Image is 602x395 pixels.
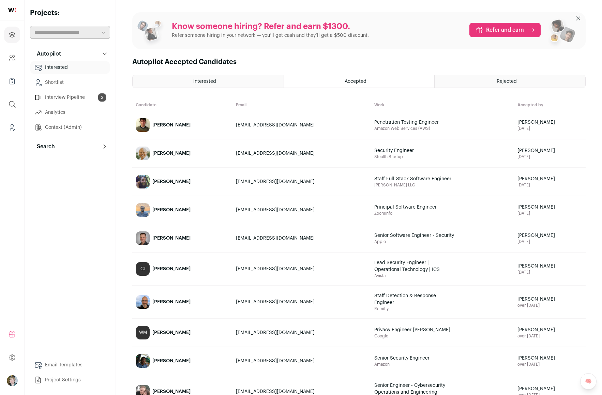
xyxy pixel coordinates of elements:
img: 6494470-medium_jpg [7,375,18,386]
a: [PERSON_NAME] [133,286,232,318]
a: Leads (Backoffice) [4,119,20,136]
a: Project Settings [30,373,110,387]
span: [PERSON_NAME] [517,176,582,182]
div: [PERSON_NAME] [152,329,191,336]
span: [DATE] [517,182,582,188]
a: Shortlist [30,76,110,89]
div: [EMAIL_ADDRESS][DOMAIN_NAME] [236,265,367,272]
a: Projects [4,27,20,43]
span: Staff Detection & Response Engineer [374,292,456,306]
span: over [DATE] [517,362,582,367]
p: Know someone hiring? Refer and earn $1300. [172,21,369,32]
span: [PERSON_NAME] [517,147,582,154]
div: [EMAIL_ADDRESS][DOMAIN_NAME] [236,178,367,185]
div: [EMAIL_ADDRESS][DOMAIN_NAME] [236,388,367,395]
a: Email Templates [30,358,110,372]
h2: Projects: [30,8,110,18]
button: Search [30,140,110,153]
span: [PERSON_NAME] [517,263,582,270]
a: [PERSON_NAME] [133,225,232,252]
a: Interested [30,61,110,74]
span: Staff Full-Stack Software Engineer [374,176,456,182]
a: WM [PERSON_NAME] [133,319,232,346]
button: Open dropdown [7,375,18,386]
div: [PERSON_NAME] [152,178,191,185]
a: [PERSON_NAME] [133,168,232,195]
span: [PERSON_NAME] [517,232,582,239]
a: [PERSON_NAME] [133,196,232,224]
span: Apple [374,239,511,244]
a: Context (Admin) [30,121,110,134]
a: [PERSON_NAME] [133,111,232,139]
div: [PERSON_NAME] [152,265,191,272]
span: Interested [193,79,216,84]
img: f3e0b967b9158f2de267aea339225902933b64065646c6e98fb411ffd6062e4b [136,203,150,217]
span: over [DATE] [517,303,582,308]
a: Company Lists [4,73,20,89]
img: e918cc755b92401af23cfdecd8ef46417f0e9b161f15aee2b37ab96112bce129.jpg [136,175,150,188]
span: Accepted [345,79,366,84]
span: Google [374,333,511,339]
div: [PERSON_NAME] [152,207,191,213]
div: [PERSON_NAME] [152,150,191,157]
img: f6b7bfc3332610ef2c255ee494743b84e3f9280c72384a46bf957b85c920235e [136,354,150,368]
a: [PERSON_NAME] [133,347,232,375]
img: referral_people_group_2-7c1ec42c15280f3369c0665c33c00ed472fd7f6af9dd0ec46c364f9a93ccf9a4.png [546,16,576,49]
span: Amazon [374,362,511,367]
a: Interview Pipeline2 [30,91,110,104]
th: Candidate [132,99,232,111]
div: [PERSON_NAME] [152,122,191,128]
div: [EMAIL_ADDRESS][DOMAIN_NAME] [236,299,367,305]
div: CJ [136,262,150,276]
span: [PERSON_NAME] [517,119,582,126]
p: Autopilot [33,50,61,58]
img: wellfound-shorthand-0d5821cbd27db2630d0214b213865d53afaa358527fdda9d0ea32b1df1b89c2c.svg [8,8,16,12]
span: Security Engineer [374,147,456,154]
button: Autopilot [30,47,110,61]
a: 🧠 [580,373,597,390]
div: [PERSON_NAME] [152,358,191,364]
span: [DATE] [517,211,582,216]
img: 1066b175d50e3768a1bd275923e1aa60a441e0495af38ea0fdf0dfdfc2095d35 [136,118,150,132]
th: Work [371,99,514,111]
img: cd5f57924db137194fc17b9dfca57b79e6ddac189fac45fad4498808645e9932 [136,231,150,245]
a: Refer and earn [469,23,541,37]
a: CJ [PERSON_NAME] [133,253,232,285]
span: [DATE] [517,239,582,244]
span: [PERSON_NAME] [517,385,582,392]
div: [EMAIL_ADDRESS][DOMAIN_NAME] [236,207,367,213]
span: Stealth Startup [374,154,511,159]
img: 564c8f7cb8ef1167a75c7313a10c8664c98ff65fca9d6de45dfdb464ced24cf0.jpg [136,147,150,160]
div: [PERSON_NAME] [152,235,191,242]
span: ZoomInfo [374,211,511,216]
span: [PERSON_NAME] [517,296,582,303]
a: [PERSON_NAME] [133,140,232,167]
a: Company and ATS Settings [4,50,20,66]
th: Accepted by [514,99,586,111]
div: [EMAIL_ADDRESS][DOMAIN_NAME] [236,329,367,336]
span: [PERSON_NAME] LLC [374,182,511,188]
span: [DATE] [517,154,582,159]
span: Principal Software Engineer [374,204,456,211]
div: [EMAIL_ADDRESS][DOMAIN_NAME] [236,235,367,242]
p: Refer someone hiring in your network — you’ll get cash and they’ll get a $500 discount. [172,32,369,39]
span: [DATE] [517,270,582,275]
span: Senior Security Engineer [374,355,456,362]
span: Privacy Engineer [PERSON_NAME] [374,326,456,333]
h1: Autopilot Accepted Candidates [132,57,237,67]
span: 2 [98,93,106,102]
span: Lead Security Engineer | Operational Technology | ICS [374,259,456,273]
p: Search [33,142,55,151]
span: [PERSON_NAME] [517,326,582,333]
a: Analytics [30,106,110,119]
th: Email [232,99,371,111]
span: Penetration Testing Engineer [374,119,456,126]
a: Interested [133,75,284,88]
span: Avista [374,273,511,278]
div: [EMAIL_ADDRESS][DOMAIN_NAME] [236,122,367,128]
span: [PERSON_NAME] [517,355,582,362]
div: [EMAIL_ADDRESS][DOMAIN_NAME] [236,358,367,364]
span: over [DATE] [517,333,582,339]
span: Senior Software Engineer - Security [374,232,456,239]
span: Remitly [374,306,511,312]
